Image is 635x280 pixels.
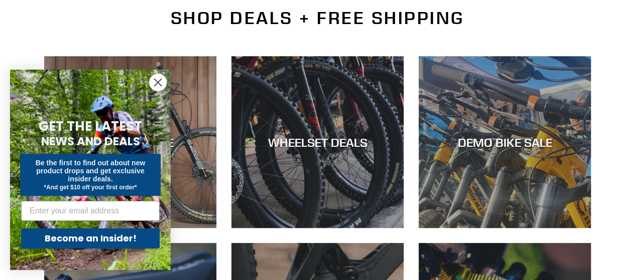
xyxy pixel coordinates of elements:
a: NEW BIKE SALE [44,56,216,228]
span: GET THE LATEST [39,117,142,135]
span: *And get $10 off your first order* [44,184,137,191]
input: Enter your email address [21,201,160,221]
a: WHEELSET DEALS [231,56,404,228]
h2: SHOP DEALS + FREE SHIPPING [44,8,591,29]
button: Become an Insider! [21,228,160,248]
div: DEMO BIKE SALE [419,135,591,149]
span: Be the first to find out about new product drops and get exclusive insider deals. [36,159,146,183]
button: Close dialog [149,74,167,91]
a: DEMO BIKE SALE [419,56,591,228]
span: NEWS AND DEALS [41,133,140,149]
div: WHEELSET DEALS [231,135,404,149]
